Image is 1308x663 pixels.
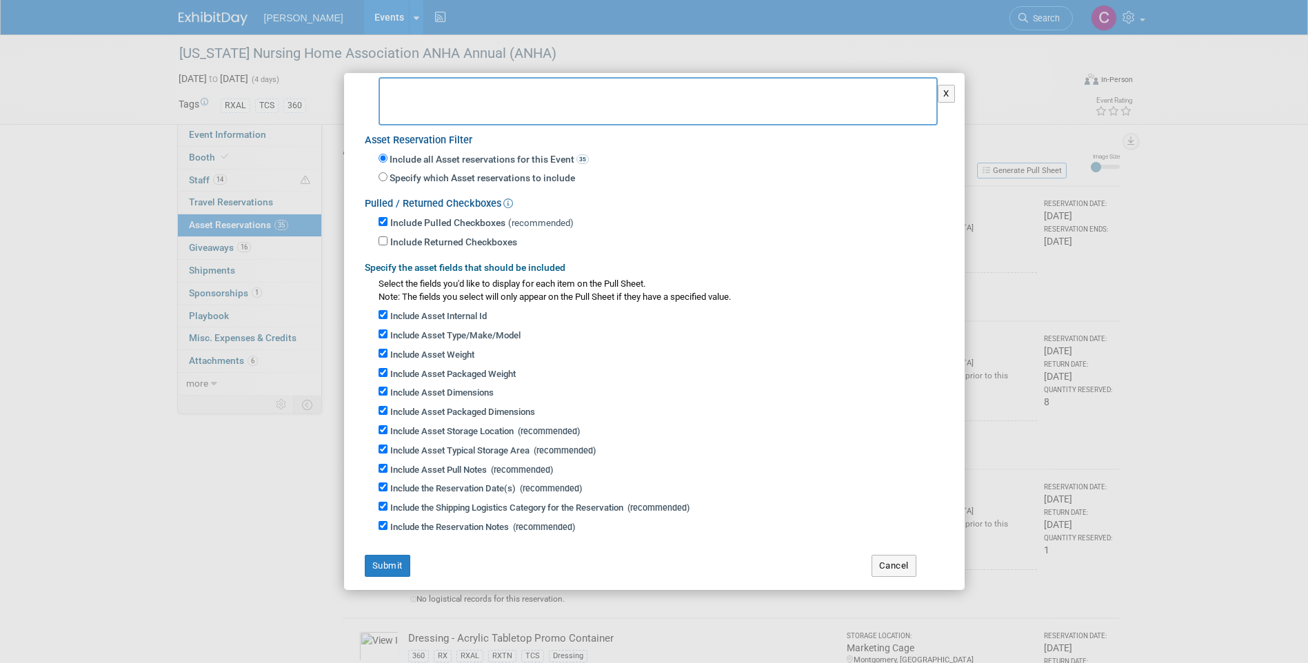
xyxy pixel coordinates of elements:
[576,154,589,164] span: 35
[390,368,516,381] label: Include Asset Packaged Weight
[365,262,565,273] a: Specify the asset fields that should be included
[390,445,596,458] label: Include Asset Typical Storage Area
[491,465,553,475] span: (recommended)
[390,387,494,400] label: Include Asset Dimensions
[520,483,582,493] span: (recommended)
[534,445,596,456] span: (recommended)
[388,153,589,167] label: Include all Asset reservations for this Event
[365,189,944,212] div: Pulled / Returned Checkboxes
[872,555,916,577] button: Cancel
[390,406,535,419] label: Include Asset Packaged Dimensions
[388,172,575,185] label: Specify which Asset reservations to include
[390,502,690,515] label: Include the Shipping Logistics Category for the Reservation
[379,278,944,307] div: Select the fields you'd like to display for each item on the Pull Sheet.
[508,218,574,228] span: (recommended)
[518,426,580,436] span: (recommended)
[627,502,690,513] span: (recommended)
[390,482,582,496] label: Include the Reservation Date(s)
[365,125,944,148] div: Asset Reservation Filter
[390,216,505,230] label: Include Pulled Checkboxes
[379,291,944,304] div: Note: The fields you select will only appear on the Pull Sheet if they have a specified value.
[390,521,575,534] label: Include the Reservation Notes
[390,464,553,477] label: Include Asset Pull Notes
[390,310,487,323] label: Include Asset Internal Id
[390,236,517,249] label: Include Returned Checkboxes
[390,425,580,438] label: Include Asset Storage Location
[390,349,474,362] label: Include Asset Weight
[365,555,410,577] button: Submit
[938,85,955,103] button: X
[390,329,521,343] label: Include Asset Type/Make/Model
[513,522,575,532] span: (recommended)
